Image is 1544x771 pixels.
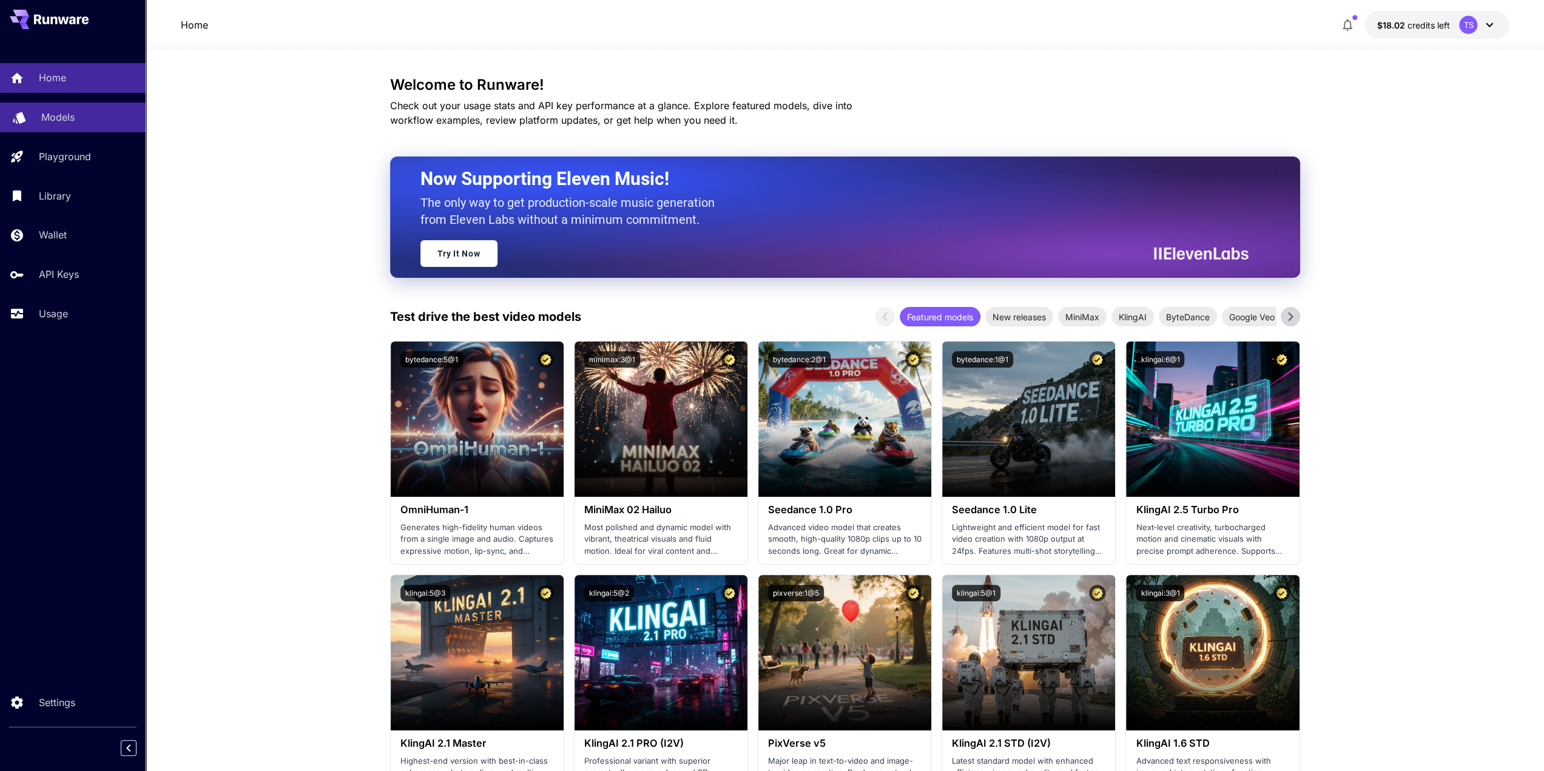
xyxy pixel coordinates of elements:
[584,738,738,749] h3: KlingAI 2.1 PRO (I2V)
[181,18,208,32] nav: breadcrumb
[768,738,922,749] h3: PixVerse v5
[420,240,497,267] a: Try It Now
[584,504,738,516] h3: MiniMax 02 Hailuo
[768,504,922,516] h3: Seedance 1.0 Pro
[420,167,1239,190] h2: Now Supporting Eleven Music!
[400,738,554,749] h3: KlingAI 2.1 Master
[391,342,564,497] img: alt
[1136,504,1289,516] h3: KlingAI 2.5 Turbo Pro
[1159,311,1217,323] span: ByteDance
[1136,522,1289,557] p: Next‑level creativity, turbocharged motion and cinematic visuals with precise prompt adherence. S...
[721,585,738,601] button: Certified Model – Vetted for best performance and includes a commercial license.
[575,575,747,730] img: alt
[400,585,450,601] button: klingai:5@3
[420,194,724,228] p: The only way to get production-scale music generation from Eleven Labs without a minimum commitment.
[900,311,980,323] span: Featured models
[400,504,554,516] h3: OmniHuman‑1
[538,585,554,601] button: Certified Model – Vetted for best performance and includes a commercial license.
[39,306,68,321] p: Usage
[1459,16,1477,34] div: TS
[942,575,1115,730] img: alt
[952,738,1105,749] h3: KlingAI 2.1 STD (I2V)
[1136,738,1289,749] h3: KlingAI 1.6 STD
[39,149,91,164] p: Playground
[181,18,208,32] a: Home
[952,522,1105,557] p: Lightweight and efficient model for fast video creation with 1080p output at 24fps. Features mult...
[1377,19,1449,32] div: $18.0159
[121,740,137,756] button: Collapse sidebar
[952,585,1000,601] button: klingai:5@1
[985,307,1053,326] div: New releases
[1058,311,1107,323] span: MiniMax
[900,307,980,326] div: Featured models
[1159,307,1217,326] div: ByteDance
[39,70,66,85] p: Home
[1058,307,1107,326] div: MiniMax
[768,585,824,601] button: pixverse:1@5
[1407,20,1449,30] span: credits left
[1273,585,1290,601] button: Certified Model – Vetted for best performance and includes a commercial license.
[39,227,67,242] p: Wallet
[1377,20,1407,30] span: $18.02
[1364,11,1509,39] button: $18.0159TS
[985,311,1053,323] span: New releases
[575,342,747,497] img: alt
[584,585,634,601] button: klingai:5@2
[1222,307,1282,326] div: Google Veo
[1222,311,1282,323] span: Google Veo
[39,267,79,281] p: API Keys
[538,351,554,368] button: Certified Model – Vetted for best performance and includes a commercial license.
[391,575,564,730] img: alt
[905,351,922,368] button: Certified Model – Vetted for best performance and includes a commercial license.
[952,504,1105,516] h3: Seedance 1.0 Lite
[1111,311,1154,323] span: KlingAI
[390,76,1300,93] h3: Welcome to Runware!
[1273,351,1290,368] button: Certified Model – Vetted for best performance and includes a commercial license.
[768,351,831,368] button: bytedance:2@1
[1136,351,1184,368] button: klingai:6@1
[584,522,738,557] p: Most polished and dynamic model with vibrant, theatrical visuals and fluid motion. Ideal for vira...
[39,695,75,710] p: Settings
[390,308,581,326] p: Test drive the best video models
[952,351,1013,368] button: bytedance:1@1
[1126,342,1299,497] img: alt
[130,737,146,759] div: Collapse sidebar
[1126,575,1299,730] img: alt
[942,342,1115,497] img: alt
[400,522,554,557] p: Generates high-fidelity human videos from a single image and audio. Captures expressive motion, l...
[768,522,922,557] p: Advanced video model that creates smooth, high-quality 1080p clips up to 10 seconds long. Great f...
[41,110,75,124] p: Models
[905,585,922,601] button: Certified Model – Vetted for best performance and includes a commercial license.
[390,99,852,126] span: Check out your usage stats and API key performance at a glance. Explore featured models, dive int...
[721,351,738,368] button: Certified Model – Vetted for best performance and includes a commercial license.
[1136,585,1184,601] button: klingai:3@1
[758,342,931,497] img: alt
[758,575,931,730] img: alt
[584,351,640,368] button: minimax:3@1
[39,189,71,203] p: Library
[1111,307,1154,326] div: KlingAI
[400,351,463,368] button: bytedance:5@1
[1089,351,1105,368] button: Certified Model – Vetted for best performance and includes a commercial license.
[1089,585,1105,601] button: Certified Model – Vetted for best performance and includes a commercial license.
